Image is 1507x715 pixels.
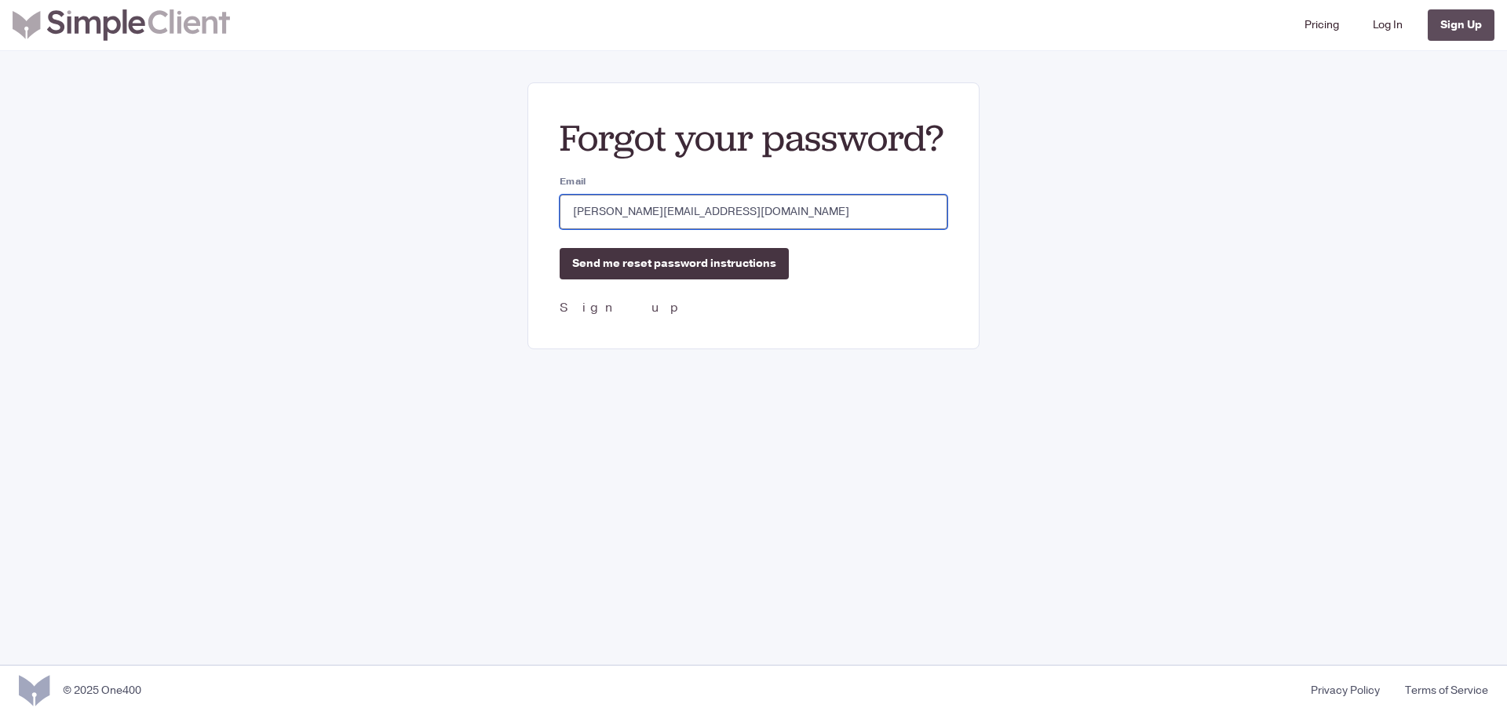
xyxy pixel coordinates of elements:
[560,174,947,188] label: Email
[560,248,789,279] input: Send me reset password instructions
[63,682,141,699] div: © 2025 One400
[560,299,688,316] a: Sign up
[560,195,947,229] input: you@example.com
[1392,682,1488,699] a: Terms of Service
[560,115,947,162] h2: Forgot your password?
[1298,6,1345,44] a: Pricing
[1367,6,1409,44] a: Log In
[1298,682,1392,699] a: Privacy Policy
[1428,9,1494,41] a: Sign Up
